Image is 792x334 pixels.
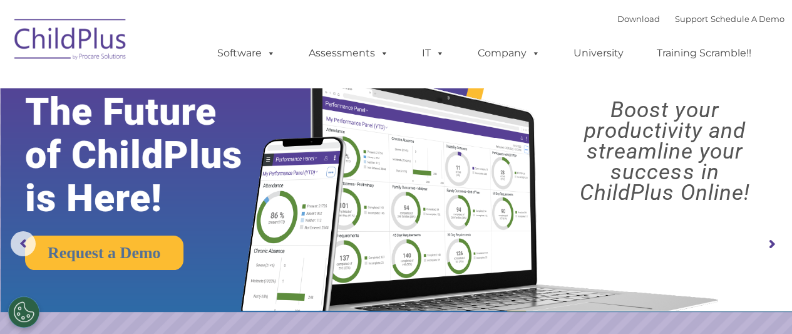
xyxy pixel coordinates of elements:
a: University [561,41,636,66]
a: Request a Demo [25,236,183,270]
a: Assessments [296,41,401,66]
img: ChildPlus by Procare Solutions [8,10,133,73]
a: Company [465,41,553,66]
span: Last name [174,83,212,92]
font: | [617,14,784,24]
button: Cookies Settings [8,296,39,328]
a: Schedule A Demo [711,14,784,24]
a: Support [675,14,708,24]
a: Training Scramble!! [644,41,764,66]
rs-layer: Boost your productivity and streamline your success in ChildPlus Online! [547,100,782,203]
a: Download [617,14,660,24]
a: IT [409,41,457,66]
rs-layer: The Future of ChildPlus is Here! [25,90,278,220]
a: Software [205,41,288,66]
span: Phone number [174,134,227,144]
